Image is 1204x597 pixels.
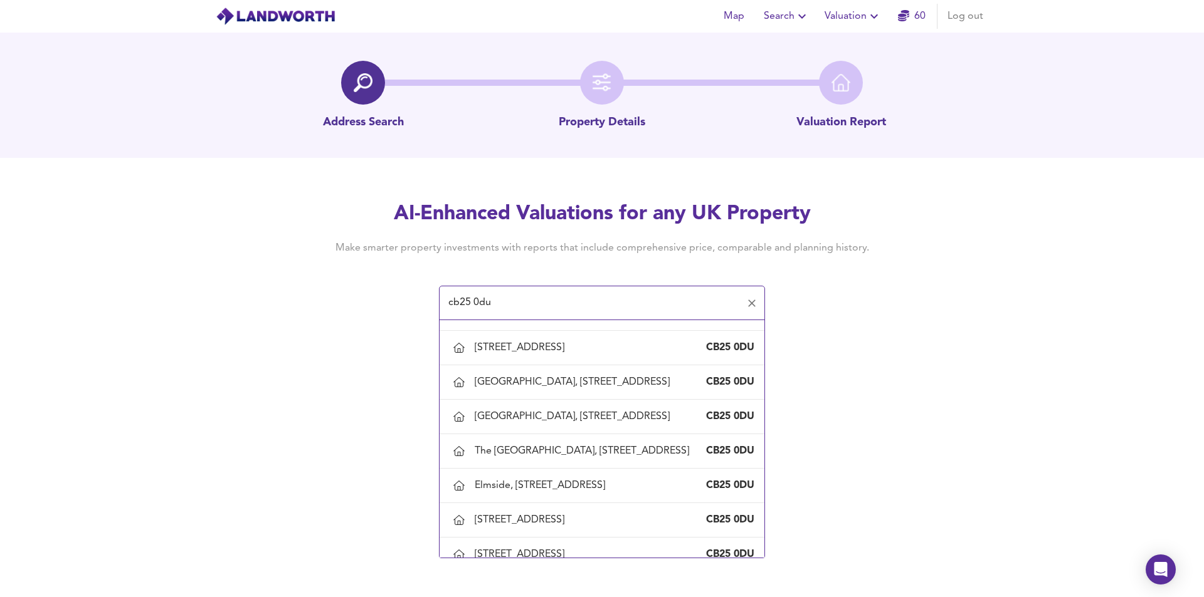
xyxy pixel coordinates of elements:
div: CB25 0DU [704,375,754,389]
h4: Make smarter property investments with reports that include comprehensive price, comparable and p... [316,241,888,255]
a: 60 [898,8,926,25]
div: The [GEOGRAPHIC_DATA], [STREET_ADDRESS] [475,444,694,458]
button: Search [759,4,815,29]
img: logo [216,7,335,26]
div: [STREET_ADDRESS] [475,513,569,527]
div: CB25 0DU [704,341,754,355]
div: Elmside, [STREET_ADDRESS] [475,479,610,492]
div: [GEOGRAPHIC_DATA], [STREET_ADDRESS] [475,410,675,423]
span: Search [764,8,810,25]
div: CB25 0DU [704,410,754,423]
div: CB25 0DU [704,444,754,458]
p: Valuation Report [796,115,886,131]
div: [GEOGRAPHIC_DATA], [STREET_ADDRESS] [475,375,675,389]
span: Log out [948,8,983,25]
img: search-icon [354,73,372,92]
div: CB25 0DU [704,479,754,492]
button: Map [714,4,754,29]
input: Enter a postcode to start... [445,291,741,315]
img: home-icon [832,73,850,92]
button: Valuation [820,4,887,29]
div: Open Intercom Messenger [1146,554,1176,584]
img: filter-icon [593,73,611,92]
div: [STREET_ADDRESS] [475,341,569,355]
span: Valuation [825,8,882,25]
button: Log out [943,4,988,29]
p: Address Search [323,115,404,131]
button: Clear [743,294,761,312]
button: 60 [892,4,932,29]
h2: AI-Enhanced Valuations for any UK Property [316,200,888,228]
div: CB25 0DU [704,513,754,527]
span: Map [719,8,749,25]
div: CB25 0DU [704,548,754,561]
div: [STREET_ADDRESS] [475,548,569,561]
p: Property Details [559,115,645,131]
